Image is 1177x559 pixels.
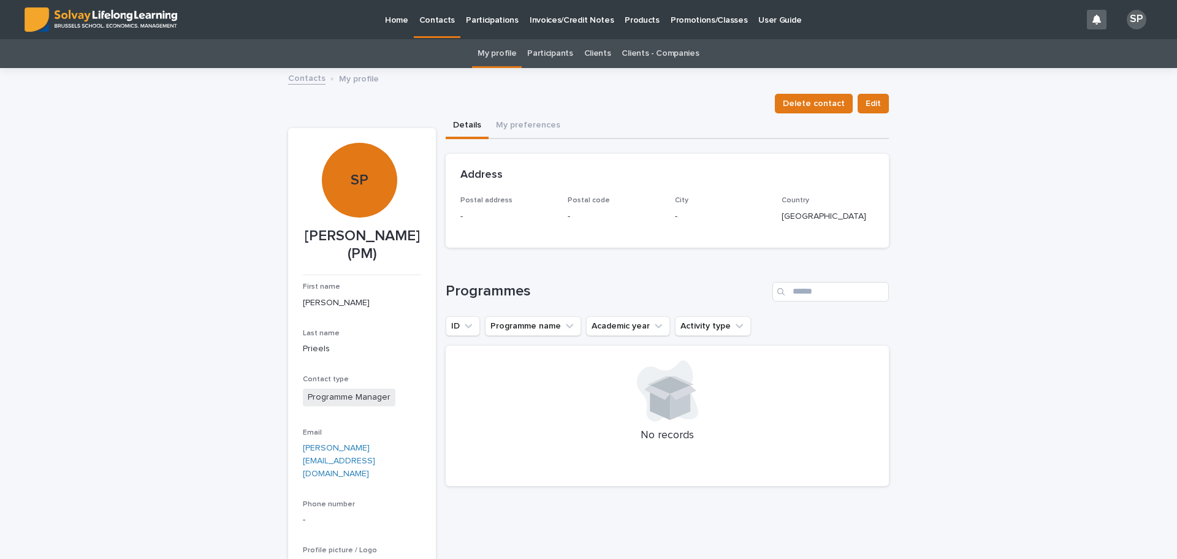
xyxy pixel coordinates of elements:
[303,343,421,356] p: Prieels
[675,197,688,204] span: City
[339,71,379,85] p: My profile
[460,429,874,443] p: No records
[303,283,340,291] span: First name
[568,197,610,204] span: Postal code
[858,94,889,113] button: Edit
[1127,10,1146,29] div: SP
[303,429,322,436] span: Email
[303,514,421,527] p: -
[25,7,177,32] img: ED0IkcNQHGZZMpCVrDht
[782,210,874,223] p: [GEOGRAPHIC_DATA]
[303,444,375,478] a: [PERSON_NAME][EMAIL_ADDRESS][DOMAIN_NAME]
[303,376,349,383] span: Contact type
[586,316,670,336] button: Academic year
[322,96,397,189] div: SP
[772,282,889,302] input: Search
[303,389,395,406] span: Programme Manager
[489,113,568,139] button: My preferences
[782,197,809,204] span: Country
[303,547,377,554] span: Profile picture / Logo
[460,197,512,204] span: Postal address
[866,97,881,110] span: Edit
[527,39,573,68] a: Participants
[303,330,340,337] span: Last name
[446,283,768,300] h1: Programmes
[783,97,845,110] span: Delete contact
[288,70,326,85] a: Contacts
[675,316,751,336] button: Activity type
[460,210,553,223] p: -
[303,297,421,310] p: [PERSON_NAME]
[485,316,581,336] button: Programme name
[775,94,853,113] button: Delete contact
[446,113,489,139] button: Details
[675,210,768,223] p: -
[622,39,699,68] a: Clients - Companies
[303,501,355,508] span: Phone number
[478,39,516,68] a: My profile
[446,316,480,336] button: ID
[584,39,611,68] a: Clients
[568,210,660,223] p: -
[303,227,421,263] p: [PERSON_NAME](PM)
[460,169,503,182] h2: Address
